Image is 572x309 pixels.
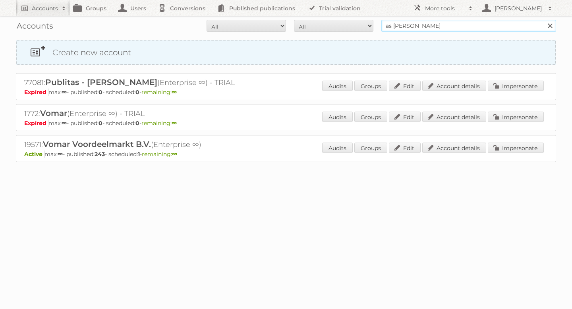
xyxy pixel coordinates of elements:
[142,151,177,158] span: remaining:
[43,139,151,149] span: Vomar Voordeelmarkt B.V.
[172,120,177,127] strong: ∞
[425,4,465,12] h2: More tools
[62,120,67,127] strong: ∞
[389,81,421,91] a: Edit
[24,89,48,96] span: Expired
[141,120,177,127] span: remaining:
[354,112,387,122] a: Groups
[17,41,555,64] a: Create new account
[24,108,302,119] h2: 1772: (Enterprise ∞) - TRIAL
[354,143,387,153] a: Groups
[99,120,102,127] strong: 0
[322,112,353,122] a: Audits
[24,151,548,158] p: max: - published: - scheduled: -
[389,112,421,122] a: Edit
[24,120,548,127] p: max: - published: - scheduled: -
[45,77,157,87] span: Publitas - [PERSON_NAME]
[24,89,548,96] p: max: - published: - scheduled: -
[422,81,486,91] a: Account details
[62,89,67,96] strong: ∞
[32,4,58,12] h2: Accounts
[138,151,140,158] strong: 1
[389,143,421,153] a: Edit
[99,89,102,96] strong: 0
[422,143,486,153] a: Account details
[488,143,544,153] a: Impersonate
[172,89,177,96] strong: ∞
[493,4,544,12] h2: [PERSON_NAME]
[24,139,302,150] h2: 19571: (Enterprise ∞)
[95,151,105,158] strong: 243
[141,89,177,96] span: remaining:
[488,81,544,91] a: Impersonate
[135,89,139,96] strong: 0
[422,112,486,122] a: Account details
[322,81,353,91] a: Audits
[354,81,387,91] a: Groups
[58,151,63,158] strong: ∞
[135,120,139,127] strong: 0
[488,112,544,122] a: Impersonate
[40,108,67,118] span: Vomar
[24,151,44,158] span: Active
[172,151,177,158] strong: ∞
[24,77,302,88] h2: 77081: (Enterprise ∞) - TRIAL
[322,143,353,153] a: Audits
[24,120,48,127] span: Expired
